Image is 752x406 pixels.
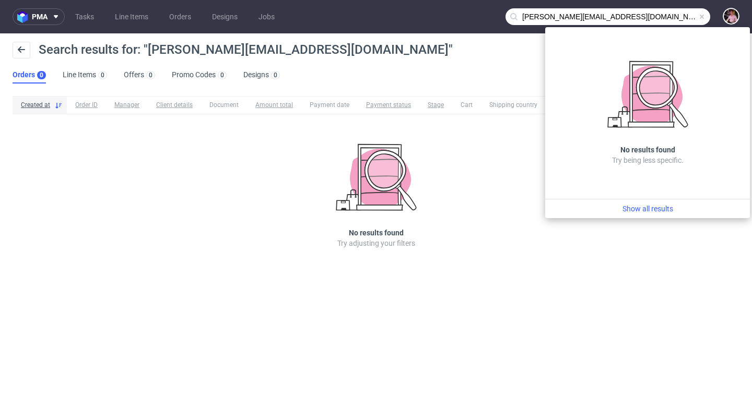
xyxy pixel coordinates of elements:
[461,101,473,110] span: Cart
[612,155,684,165] p: Try being less specific.
[109,8,155,25] a: Line Items
[489,101,537,110] span: Shipping country
[149,71,152,79] div: 0
[32,13,48,20] span: pma
[13,8,65,25] button: pma
[63,67,107,83] a: Line Items0
[255,101,293,110] span: Amount total
[274,71,277,79] div: 0
[724,9,738,23] img: Aleks Ziemkowski
[252,8,281,25] a: Jobs
[366,101,411,110] span: Payment status
[69,8,100,25] a: Tasks
[39,42,453,57] span: Search results for: "[PERSON_NAME][EMAIL_ADDRESS][DOMAIN_NAME]"
[17,11,32,23] img: logo
[310,101,349,110] span: Payment date
[428,101,444,110] span: Stage
[163,8,197,25] a: Orders
[209,101,239,110] span: Document
[156,101,193,110] span: Client details
[101,71,104,79] div: 0
[124,67,155,83] a: Offers0
[13,67,46,83] a: Orders0
[172,67,227,83] a: Promo Codes0
[337,238,415,248] p: Try adjusting your filters
[206,8,244,25] a: Designs
[620,145,675,155] h3: No results found
[114,101,139,110] span: Manager
[243,67,280,83] a: Designs0
[349,228,404,238] h3: No results found
[21,101,50,110] span: Created at
[549,204,746,214] a: Show all results
[220,71,224,79] div: 0
[75,101,98,110] span: Order ID
[40,71,43,79] div: 0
